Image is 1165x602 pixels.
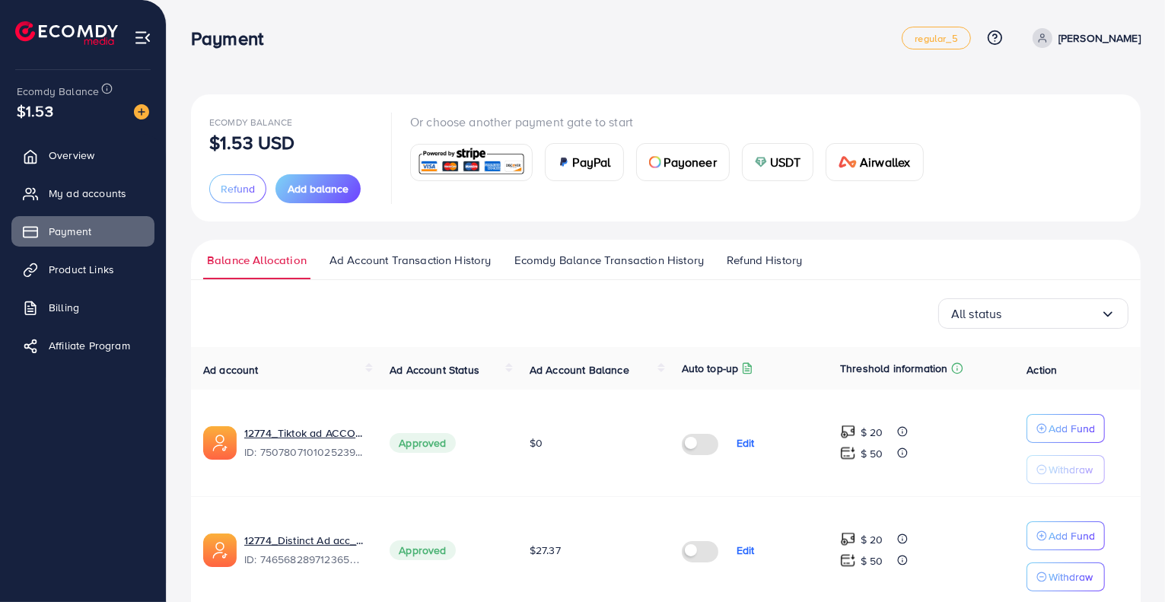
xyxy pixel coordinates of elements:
p: Withdraw [1049,568,1093,586]
span: Approved [390,433,455,453]
button: Refund [209,174,266,203]
img: top-up amount [840,531,856,547]
span: Airwallex [860,153,910,171]
span: Ad Account Balance [530,362,629,377]
span: Balance Allocation [207,252,307,269]
p: $ 50 [861,552,883,570]
img: card [649,156,661,168]
p: $ 20 [861,530,883,549]
img: card [755,156,767,168]
a: Product Links [11,254,154,285]
span: USDT [770,153,801,171]
button: Add balance [275,174,361,203]
span: $1.53 [17,100,53,122]
a: 12774_Tiktok ad ACCOUNT_1748047846338 [244,425,365,441]
a: Affiliate Program [11,330,154,361]
span: Overview [49,148,94,163]
span: ID: 7507807101025239058 [244,444,365,460]
a: cardUSDT [742,143,814,181]
p: $1.53 USD [209,133,294,151]
span: Payoneer [664,153,717,171]
img: top-up amount [840,445,856,461]
span: Ad Account Transaction History [329,252,492,269]
div: <span class='underline'>12774_Distinct Ad acc_1738239758237</span></br>7465682897123655681 [244,533,365,568]
span: Product Links [49,262,114,277]
p: Add Fund [1049,419,1095,438]
span: Ecomdy Balance [17,84,99,99]
span: Approved [390,540,455,560]
span: $0 [530,435,543,451]
span: PayPal [573,153,611,171]
span: All status [951,302,1002,326]
h3: Payment [191,27,275,49]
div: <span class='underline'>12774_Tiktok ad ACCOUNT_1748047846338</span></br>7507807101025239058 [244,425,365,460]
span: My ad accounts [49,186,126,201]
a: cardPayPal [545,143,624,181]
a: Payment [11,216,154,247]
span: Ad account [203,362,259,377]
span: ID: 7465682897123655681 [244,552,365,567]
p: Withdraw [1049,460,1093,479]
a: My ad accounts [11,178,154,209]
div: Search for option [938,298,1128,329]
span: Refund [221,181,255,196]
p: Or choose another payment gate to start [410,113,936,131]
span: Billing [49,300,79,315]
span: Action [1027,362,1057,377]
img: image [134,104,149,119]
span: Payment [49,224,91,239]
a: card [410,144,533,181]
img: logo [15,21,118,45]
span: Refund History [727,252,802,269]
img: card [415,146,527,179]
a: regular_5 [902,27,970,49]
img: menu [134,29,151,46]
span: Ecomdy Balance [209,116,292,129]
img: ic-ads-acc.e4c84228.svg [203,426,237,460]
p: Edit [737,434,755,452]
a: 12774_Distinct Ad acc_1738239758237 [244,533,365,548]
button: Withdraw [1027,562,1105,591]
a: Overview [11,140,154,170]
span: Add balance [288,181,349,196]
span: $27.37 [530,543,561,558]
a: [PERSON_NAME] [1027,28,1141,48]
span: Affiliate Program [49,338,130,353]
p: $ 20 [861,423,883,441]
p: Auto top-up [682,359,739,377]
span: regular_5 [915,33,957,43]
button: Add Fund [1027,414,1105,443]
p: Threshold information [840,359,947,377]
img: top-up amount [840,424,856,440]
p: Edit [737,541,755,559]
p: Add Fund [1049,527,1095,545]
button: Add Fund [1027,521,1105,550]
img: top-up amount [840,553,856,569]
a: Billing [11,292,154,323]
img: ic-ads-acc.e4c84228.svg [203,534,237,567]
img: card [839,156,857,168]
span: Ecomdy Balance Transaction History [514,252,704,269]
iframe: Chat [1100,534,1154,591]
input: Search for option [1002,302,1100,326]
p: $ 50 [861,444,883,463]
a: cardPayoneer [636,143,730,181]
a: cardAirwallex [826,143,923,181]
p: [PERSON_NAME] [1058,29,1141,47]
span: Ad Account Status [390,362,479,377]
img: card [558,156,570,168]
button: Withdraw [1027,455,1105,484]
